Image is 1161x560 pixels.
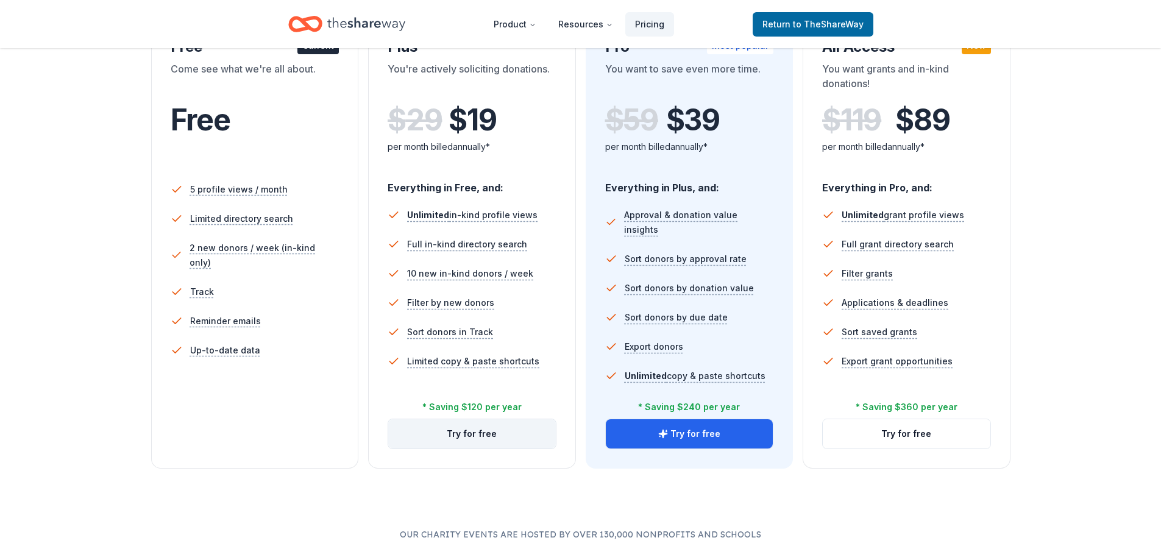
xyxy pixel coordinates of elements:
button: Resources [549,12,623,37]
button: Product [484,12,546,37]
div: * Saving $240 per year [638,400,740,414]
span: Export donors [625,339,683,354]
button: Try for free [388,419,556,448]
span: Free [171,102,230,138]
div: * Saving $120 per year [422,400,522,414]
div: * Saving $360 per year [856,400,957,414]
div: Everything in Plus, and: [605,170,774,196]
span: Limited copy & paste shortcuts [407,354,539,369]
span: Filter grants [842,266,893,281]
span: $ 19 [449,103,496,137]
p: Our charity events are hosted by over 130,000 nonprofits and schools [49,527,1112,542]
span: Reminder emails [190,314,261,328]
span: Return [762,17,864,32]
span: Unlimited [407,210,449,220]
a: Returnto TheShareWay [753,12,873,37]
span: Track [190,285,214,299]
span: copy & paste shortcuts [625,370,765,381]
span: $ 89 [895,103,950,137]
span: 5 profile views / month [190,182,288,197]
div: per month billed annually* [822,140,991,154]
div: You want to save even more time. [605,62,774,96]
span: Up-to-date data [190,343,260,358]
a: Home [288,10,405,38]
span: to TheShareWay [793,19,864,29]
button: Try for free [823,419,990,448]
span: Sort donors in Track [407,325,493,339]
button: Try for free [606,419,773,448]
nav: Main [484,10,674,38]
div: per month billed annually* [605,140,774,154]
span: Sort donors by due date [625,310,728,325]
span: Full in-kind directory search [407,237,527,252]
span: Full grant directory search [842,237,954,252]
span: in-kind profile views [407,210,538,220]
div: Everything in Free, and: [388,170,556,196]
span: Unlimited [625,370,667,381]
span: Unlimited [842,210,884,220]
span: grant profile views [842,210,964,220]
span: Export grant opportunities [842,354,953,369]
span: Sort donors by donation value [625,281,754,296]
div: You're actively soliciting donations. [388,62,556,96]
div: per month billed annually* [388,140,556,154]
div: Everything in Pro, and: [822,170,991,196]
a: Pricing [625,12,674,37]
span: Approval & donation value insights [624,208,773,237]
span: Sort donors by approval rate [625,252,747,266]
span: Limited directory search [190,211,293,226]
span: 10 new in-kind donors / week [407,266,533,281]
div: You want grants and in-kind donations! [822,62,991,96]
span: Sort saved grants [842,325,917,339]
span: $ 39 [666,103,720,137]
div: Come see what we're all about. [171,62,339,96]
span: 2 new donors / week (in-kind only) [190,241,339,270]
span: Filter by new donors [407,296,494,310]
span: Applications & deadlines [842,296,948,310]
